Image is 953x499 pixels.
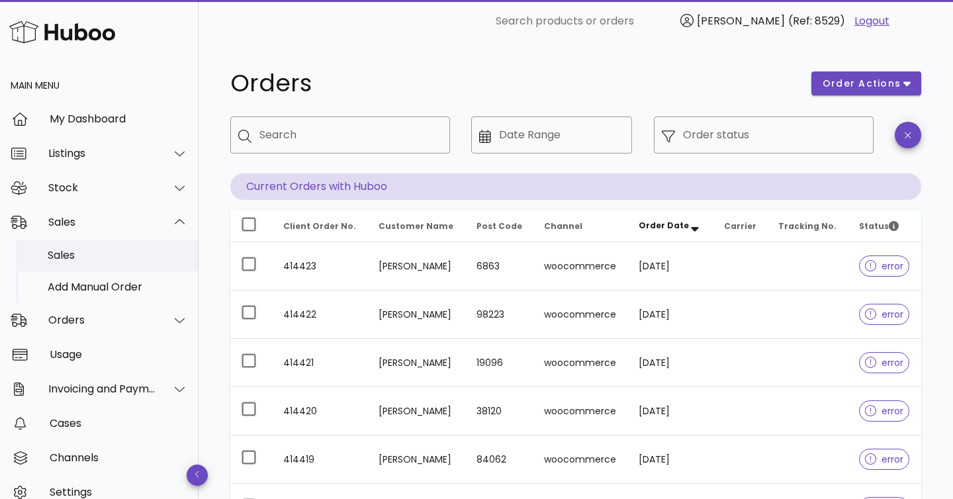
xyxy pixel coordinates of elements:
[466,339,534,387] td: 19096
[859,220,899,232] span: Status
[283,220,356,232] span: Client Order No.
[48,249,188,261] div: Sales
[788,13,845,28] span: (Ref: 8529)
[466,291,534,339] td: 98223
[230,173,921,200] p: Current Orders with Huboo
[628,210,713,242] th: Order Date: Sorted descending. Activate to remove sorting.
[533,339,628,387] td: woocommerce
[368,435,465,484] td: [PERSON_NAME]
[50,486,188,498] div: Settings
[865,358,904,367] span: error
[48,181,156,194] div: Stock
[466,435,534,484] td: 84062
[628,339,713,387] td: [DATE]
[466,387,534,435] td: 38120
[48,314,156,326] div: Orders
[768,210,848,242] th: Tracking No.
[865,406,904,416] span: error
[533,242,628,291] td: woocommerce
[811,71,921,95] button: order actions
[368,210,465,242] th: Customer Name
[48,281,188,293] div: Add Manual Order
[9,18,115,46] img: Huboo Logo
[368,242,465,291] td: [PERSON_NAME]
[533,291,628,339] td: woocommerce
[533,435,628,484] td: woocommerce
[48,383,156,395] div: Invoicing and Payments
[822,77,901,91] span: order actions
[273,242,368,291] td: 414423
[466,210,534,242] th: Post Code
[628,291,713,339] td: [DATE]
[50,113,188,125] div: My Dashboard
[865,310,904,319] span: error
[50,417,188,430] div: Cases
[639,220,689,231] span: Order Date
[273,210,368,242] th: Client Order No.
[628,242,713,291] td: [DATE]
[230,71,795,95] h1: Orders
[368,339,465,387] td: [PERSON_NAME]
[466,242,534,291] td: 6863
[273,339,368,387] td: 414421
[379,220,453,232] span: Customer Name
[724,220,756,232] span: Carrier
[713,210,768,242] th: Carrier
[533,210,628,242] th: Channel
[854,13,889,29] a: Logout
[628,435,713,484] td: [DATE]
[368,291,465,339] td: [PERSON_NAME]
[48,216,156,228] div: Sales
[544,220,582,232] span: Channel
[778,220,837,232] span: Tracking No.
[865,455,904,464] span: error
[697,13,785,28] span: [PERSON_NAME]
[273,435,368,484] td: 414419
[865,261,904,271] span: error
[273,387,368,435] td: 414420
[628,387,713,435] td: [DATE]
[48,147,156,159] div: Listings
[476,220,522,232] span: Post Code
[50,348,188,361] div: Usage
[50,451,188,464] div: Channels
[533,387,628,435] td: woocommerce
[273,291,368,339] td: 414422
[368,387,465,435] td: [PERSON_NAME]
[848,210,921,242] th: Status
